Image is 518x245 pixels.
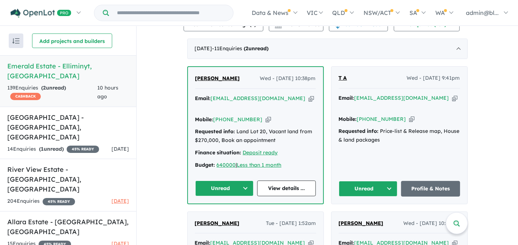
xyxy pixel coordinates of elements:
div: Price-list & Release map, House & land packages [339,127,460,145]
strong: ( unread) [244,45,269,52]
a: [EMAIL_ADDRESS][DOMAIN_NAME] [354,95,449,101]
strong: Mobile: [195,116,213,123]
span: 45 % READY [67,146,99,153]
span: 1 [41,146,44,152]
h5: [GEOGRAPHIC_DATA] - [GEOGRAPHIC_DATA] , [GEOGRAPHIC_DATA] [7,112,129,142]
strong: Budget: [195,162,215,168]
button: Unread [339,181,398,197]
a: [EMAIL_ADDRESS][DOMAIN_NAME] [211,95,306,102]
div: [DATE] [187,39,468,59]
span: [DATE] [111,198,129,204]
a: Deposit ready [243,149,278,156]
strong: ( unread) [41,84,66,91]
span: [DATE] [111,146,129,152]
span: - 11 Enquir ies [212,45,269,52]
button: Add projects and builders [32,33,112,48]
span: Wed - [DATE] 10:38pm [260,74,316,83]
img: bar-chart.svg [275,24,282,28]
strong: Requested info: [195,128,235,135]
a: [PHONE_NUMBER] [357,116,406,122]
span: 2 [246,45,249,52]
span: [PERSON_NAME] [339,220,384,226]
a: Profile & Notes [401,181,460,197]
a: [PERSON_NAME] [195,74,240,83]
input: Try estate name, suburb, builder or developer [110,5,232,21]
a: T A [339,74,347,83]
strong: Email: [339,95,354,101]
h5: Allara Estate - [GEOGRAPHIC_DATA] , [GEOGRAPHIC_DATA] [7,217,129,237]
span: T A [339,75,347,81]
span: [PERSON_NAME] [195,75,240,82]
a: [PERSON_NAME] [195,219,240,228]
h5: Emerald Estate - Elliminyt , [GEOGRAPHIC_DATA] [7,61,129,81]
strong: Mobile: [339,116,357,122]
span: CASHBACK [10,93,41,100]
div: 204 Enquir ies [7,197,75,206]
button: Unread [195,181,254,196]
span: 45 % READY [43,198,75,205]
button: Copy [266,116,271,123]
h5: River View Estate - [GEOGRAPHIC_DATA] , [GEOGRAPHIC_DATA] [7,165,129,194]
strong: ( unread) [39,146,64,152]
span: [PERSON_NAME] [195,220,240,226]
span: Wed - [DATE] 9:41pm [407,74,460,83]
strong: Finance situation: [195,149,242,156]
button: Copy [309,95,314,102]
div: 14 Enquir ies [7,145,99,154]
div: Land Lot 20, Vacant land from $270,000, Book an appointment [195,127,316,145]
a: [PHONE_NUMBER] [213,116,263,123]
span: admin@bl... [466,9,499,16]
a: View details ... [257,181,316,196]
span: 2 [43,84,46,91]
strong: Requested info: [339,128,379,134]
button: Copy [409,115,415,123]
a: 640000 [217,162,236,168]
button: Copy [452,94,458,102]
strong: Email: [195,95,211,102]
span: Wed - [DATE] 10:45am [404,219,460,228]
img: Openlot PRO Logo White [11,9,71,18]
a: Less than 1 month [237,162,282,168]
span: 10 hours ago [97,84,118,100]
span: Tue - [DATE] 1:52am [266,219,316,228]
div: | [195,161,316,170]
div: 139 Enquir ies [7,84,97,101]
a: [PERSON_NAME] [339,219,384,228]
img: sort.svg [12,38,20,44]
